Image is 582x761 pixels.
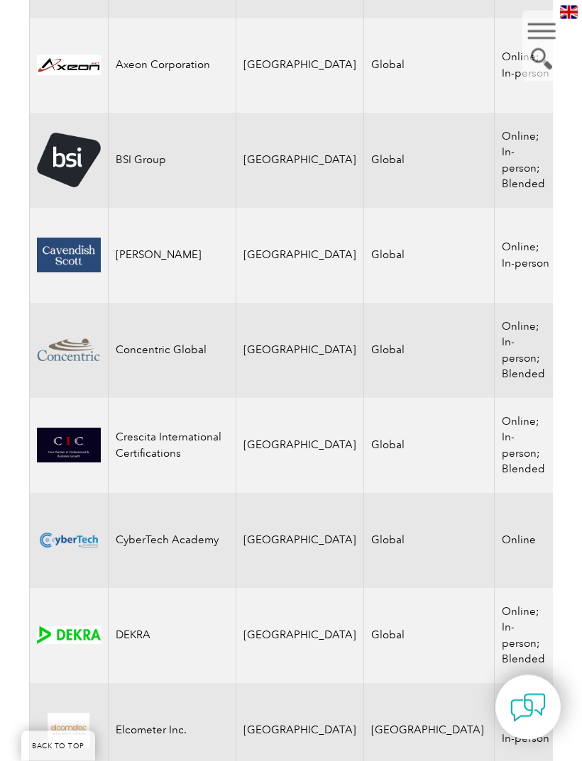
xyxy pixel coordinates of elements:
td: CyberTech Academy [109,494,236,589]
td: Axeon Corporation [109,18,236,113]
td: Online; In-person; Blended [495,589,557,684]
td: DEKRA [109,589,236,684]
a: BACK TO TOP [21,731,95,761]
td: [GEOGRAPHIC_DATA] [236,494,364,589]
td: Concentric Global [109,304,236,399]
td: [GEOGRAPHIC_DATA] [236,589,364,684]
td: Global [364,304,495,399]
td: Online; In-person [495,18,557,113]
td: Online; In-person [495,209,557,304]
img: 0538ab2e-7ebf-ec11-983f-002248d3b10e-logo.png [37,333,101,368]
td: [GEOGRAPHIC_DATA] [236,399,364,494]
td: Global [364,494,495,589]
td: BSI Group [109,113,236,209]
td: [GEOGRAPHIC_DATA] [236,304,364,399]
img: en [560,6,578,19]
img: contact-chat.png [510,690,546,726]
img: fbf62885-d94e-ef11-a316-000d3ad139cf-logo.png [37,523,101,558]
td: [GEOGRAPHIC_DATA] [236,18,364,113]
td: Online; In-person; Blended [495,304,557,399]
img: 5f72c78c-dabc-ea11-a814-000d3a79823d-logo.png [37,133,101,188]
td: Online [495,494,557,589]
td: Online; In-person; Blended [495,113,557,209]
img: 28820fe6-db04-ea11-a811-000d3a793f32-logo.jpg [37,55,101,77]
img: 798996db-ac37-ef11-a316-00224812a81c-logo.png [37,428,101,463]
td: Crescita International Certifications [109,399,236,494]
img: 58800226-346f-eb11-a812-00224815377e-logo.png [37,238,101,273]
td: Global [364,113,495,209]
td: Online; In-person; Blended [495,399,557,494]
td: Global [364,399,495,494]
td: Global [364,589,495,684]
img: dc24547b-a6e0-e911-a812-000d3a795b83-logo.png [37,713,101,748]
td: Global [364,18,495,113]
td: Global [364,209,495,304]
img: 15a57d8a-d4e0-e911-a812-000d3a795b83-logo.png [37,627,101,645]
td: [GEOGRAPHIC_DATA] [236,209,364,304]
td: [PERSON_NAME] [109,209,236,304]
td: [GEOGRAPHIC_DATA] [236,113,364,209]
